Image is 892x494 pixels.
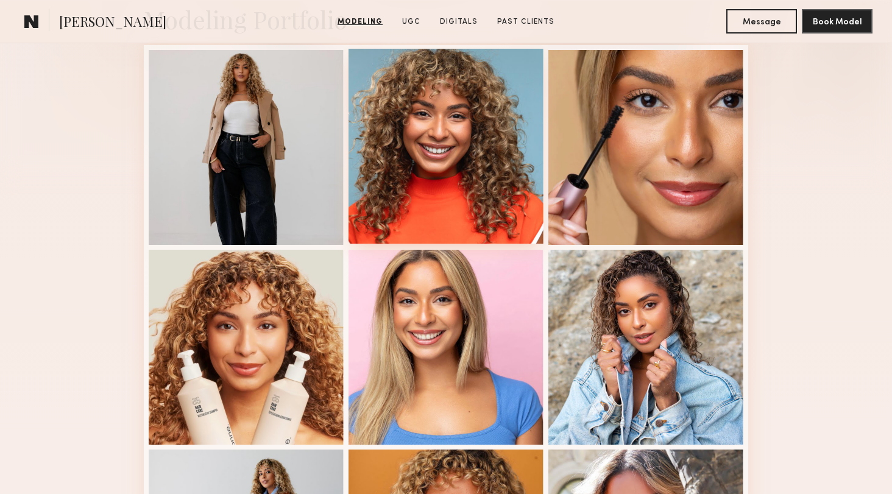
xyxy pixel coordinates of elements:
a: Digitals [435,16,483,27]
span: [PERSON_NAME] [59,12,166,34]
a: Past Clients [492,16,559,27]
a: Book Model [802,16,873,26]
a: UGC [397,16,425,27]
button: Message [726,9,797,34]
button: Book Model [802,9,873,34]
a: Modeling [333,16,388,27]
